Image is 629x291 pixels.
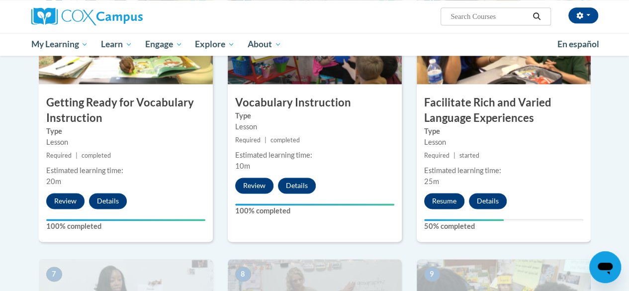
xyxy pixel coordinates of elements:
div: Your progress [235,203,394,205]
img: Cox Campus [31,7,143,25]
label: Type [424,126,583,137]
span: 8 [235,267,251,282]
h3: Getting Ready for Vocabulary Instruction [39,95,213,126]
div: Your progress [424,219,504,221]
button: Search [529,10,544,22]
span: Learn [101,38,132,50]
span: Required [46,152,72,159]
label: 50% completed [424,221,583,232]
label: 100% completed [235,205,394,216]
label: Type [235,110,394,121]
div: Estimated learning time: [235,150,394,161]
span: completed [270,136,300,144]
div: Estimated learning time: [46,165,205,176]
span: 20m [46,177,61,186]
button: Review [235,178,273,194]
button: Details [469,193,507,209]
span: About [248,38,281,50]
div: Lesson [46,137,205,148]
button: Account Settings [568,7,598,23]
a: Engage [139,33,189,56]
a: Learn [94,33,139,56]
a: About [241,33,288,56]
div: Main menu [24,33,606,56]
span: En español [557,39,599,49]
a: Explore [188,33,241,56]
span: | [453,152,455,159]
span: | [265,136,267,144]
button: Resume [424,193,464,209]
span: completed [82,152,111,159]
span: Required [235,136,261,144]
span: 9 [424,267,440,282]
span: 7 [46,267,62,282]
div: Lesson [235,121,394,132]
a: Cox Campus [31,7,210,25]
span: 10m [235,162,250,170]
h3: Vocabulary Instruction [228,95,402,110]
div: Your progress [46,219,205,221]
span: 25m [424,177,439,186]
button: Details [278,178,316,194]
a: My Learning [25,33,95,56]
label: Type [46,126,205,137]
span: Engage [145,38,182,50]
div: Estimated learning time: [424,165,583,176]
h3: Facilitate Rich and Varied Language Experiences [417,95,591,126]
button: Details [89,193,127,209]
span: | [76,152,78,159]
span: started [459,152,479,159]
button: Review [46,193,85,209]
span: Explore [195,38,235,50]
input: Search Courses [449,10,529,22]
a: En español [551,34,606,55]
span: Required [424,152,449,159]
span: My Learning [31,38,88,50]
div: Lesson [424,137,583,148]
label: 100% completed [46,221,205,232]
iframe: Button to launch messaging window [589,251,621,283]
